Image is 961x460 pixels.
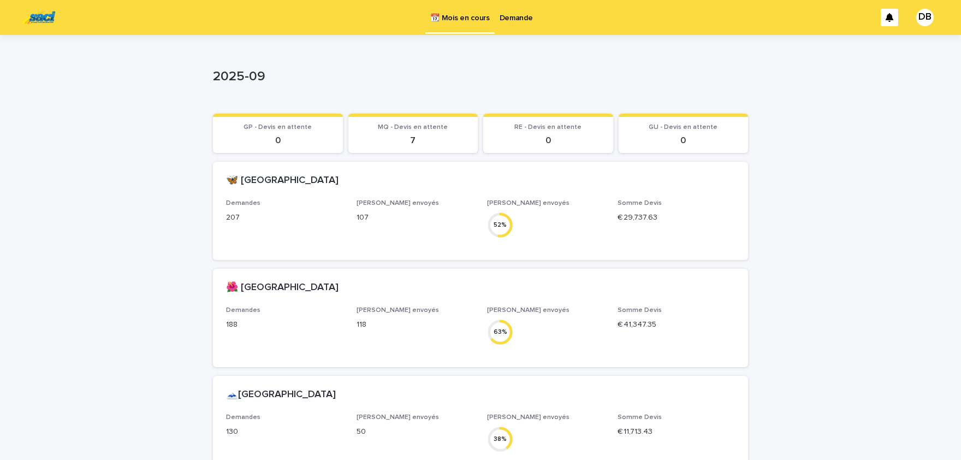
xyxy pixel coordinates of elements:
[220,135,336,146] p: 0
[618,426,735,438] p: € 11,713.43
[226,307,260,314] span: Demandes
[487,414,570,421] span: [PERSON_NAME] envoyés
[916,9,934,26] div: DB
[618,212,735,223] p: € 29,737.63
[226,389,336,401] h2: 🗻[GEOGRAPHIC_DATA]
[357,414,439,421] span: [PERSON_NAME] envoyés
[487,326,513,338] div: 63 %
[487,433,513,445] div: 38 %
[378,124,448,131] span: MQ - Devis en attente
[357,307,439,314] span: [PERSON_NAME] envoyés
[226,175,339,187] h2: 🦋 [GEOGRAPHIC_DATA]
[649,124,717,131] span: GU - Devis en attente
[618,414,662,421] span: Somme Devis
[355,135,472,146] p: 7
[213,69,744,85] p: 2025-09
[226,426,343,438] p: 130
[487,307,570,314] span: [PERSON_NAME] envoyés
[244,124,312,131] span: GP - Devis en attente
[226,282,339,294] h2: 🌺 [GEOGRAPHIC_DATA]
[226,414,260,421] span: Demandes
[490,135,607,146] p: 0
[226,212,343,223] p: 207
[357,319,474,331] p: 118
[625,135,742,146] p: 0
[22,7,55,28] img: UC29JcTLQ3GheANZ19ks
[357,212,474,223] p: 107
[618,307,662,314] span: Somme Devis
[487,219,513,231] div: 52 %
[357,426,474,438] p: 50
[357,200,439,207] span: [PERSON_NAME] envoyés
[226,319,343,331] p: 188
[226,200,260,207] span: Demandes
[618,200,662,207] span: Somme Devis
[487,200,570,207] span: [PERSON_NAME] envoyés
[618,319,735,331] p: € 41,347.35
[514,124,582,131] span: RE - Devis en attente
